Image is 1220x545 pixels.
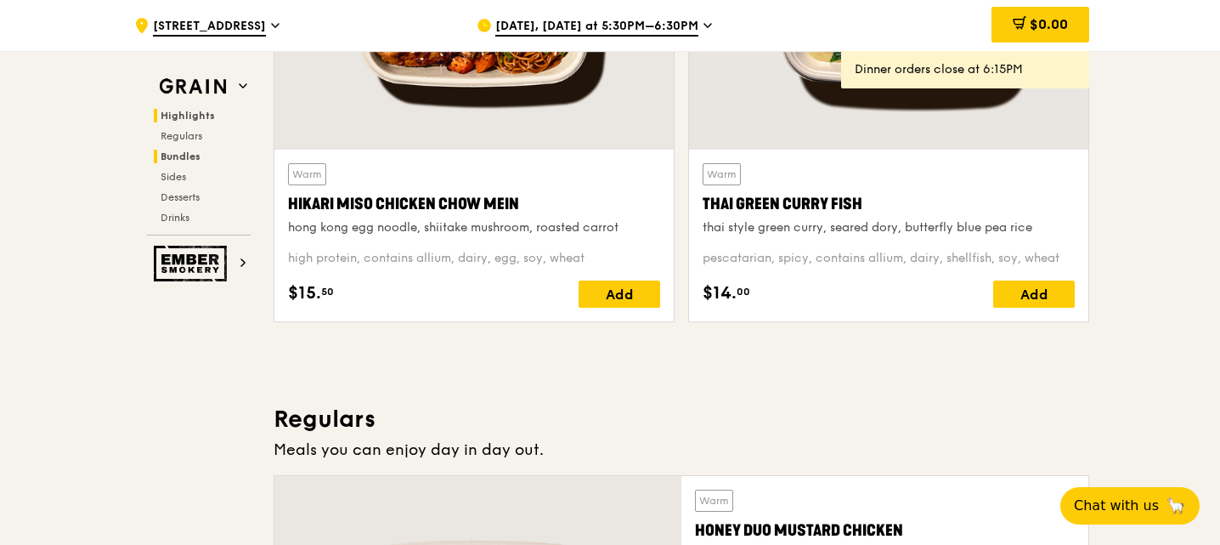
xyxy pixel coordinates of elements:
[321,285,334,298] span: 50
[703,163,741,185] div: Warm
[1060,487,1200,525] button: Chat with us🦙
[1074,496,1159,516] span: Chat with us
[737,285,750,298] span: 00
[703,281,737,306] span: $14.
[695,519,1075,542] div: Honey Duo Mustard Chicken
[161,171,186,183] span: Sides
[703,192,1075,216] div: Thai Green Curry Fish
[855,61,1076,78] div: Dinner orders close at 6:15PM
[274,438,1089,462] div: Meals you can enjoy day in day out.
[695,490,733,512] div: Warm
[1030,16,1068,32] span: $0.00
[161,212,189,224] span: Drinks
[161,110,215,122] span: Highlights
[1166,496,1186,516] span: 🦙
[703,219,1075,236] div: thai style green curry, seared dory, butterfly blue pea rice
[993,281,1075,308] div: Add
[274,404,1089,434] h3: Regulars
[579,281,660,308] div: Add
[495,18,698,37] span: [DATE], [DATE] at 5:30PM–6:30PM
[154,71,232,102] img: Grain web logo
[153,18,266,37] span: [STREET_ADDRESS]
[161,130,202,142] span: Regulars
[161,150,201,162] span: Bundles
[154,246,232,281] img: Ember Smokery web logo
[288,250,660,267] div: high protein, contains allium, dairy, egg, soy, wheat
[703,250,1075,267] div: pescatarian, spicy, contains allium, dairy, shellfish, soy, wheat
[288,281,321,306] span: $15.
[288,163,326,185] div: Warm
[161,191,200,203] span: Desserts
[288,219,660,236] div: hong kong egg noodle, shiitake mushroom, roasted carrot
[288,192,660,216] div: Hikari Miso Chicken Chow Mein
